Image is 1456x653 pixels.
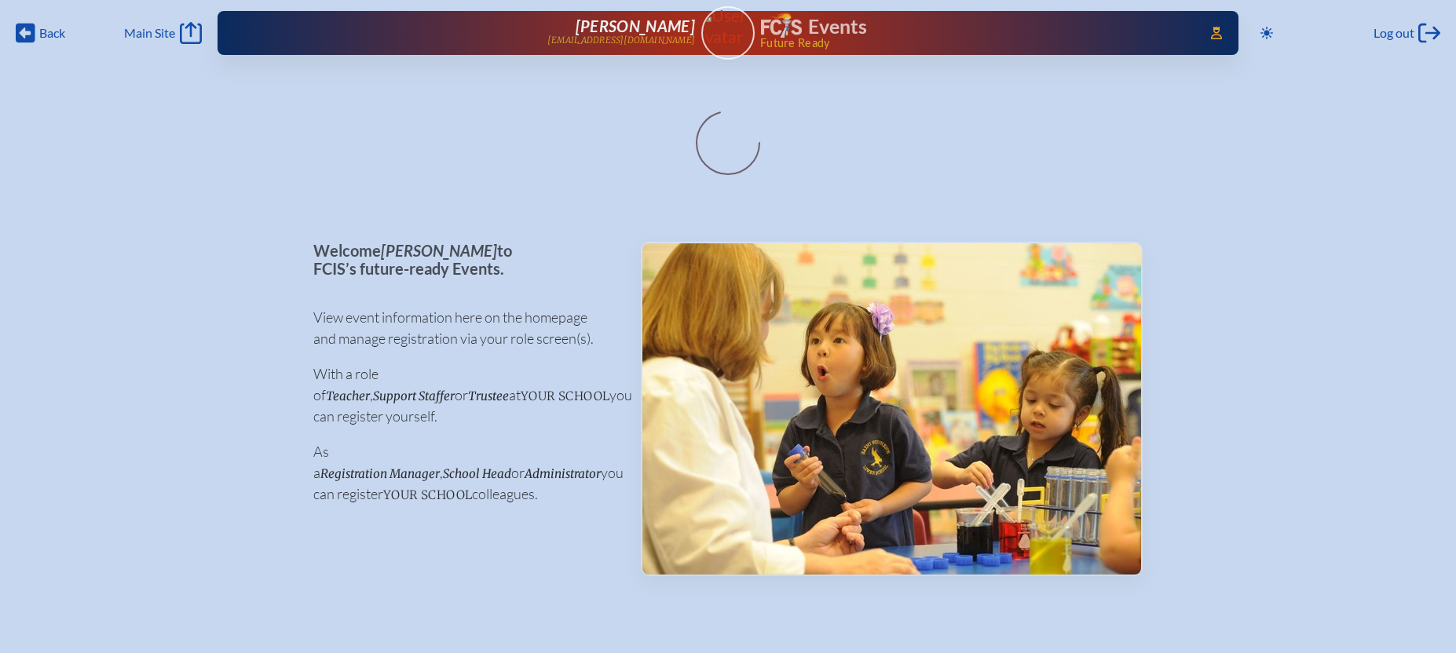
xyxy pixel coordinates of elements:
span: Log out [1374,25,1414,41]
p: View event information here on the homepage and manage registration via your role screen(s). [313,307,616,349]
p: Welcome to FCIS’s future-ready Events. [313,242,616,277]
a: User Avatar [701,6,755,60]
span: Registration Manager [320,466,440,481]
span: School Head [443,466,511,481]
img: User Avatar [694,5,761,47]
p: With a role of , or at you can register yourself. [313,363,616,427]
span: your school [383,487,472,502]
p: [EMAIL_ADDRESS][DOMAIN_NAME] [547,35,695,46]
span: Trustee [468,389,509,403]
span: Support Staffer [373,389,455,403]
span: your school [521,389,609,403]
span: Teacher [326,389,370,403]
a: Main Site [124,22,201,44]
span: Main Site [124,25,175,41]
a: [PERSON_NAME][EMAIL_ADDRESS][DOMAIN_NAME] [268,17,695,49]
span: Back [39,25,65,41]
span: [PERSON_NAME] [576,16,695,35]
div: FCIS Events — Future ready [761,13,1188,49]
span: Administrator [525,466,601,481]
img: Events [642,243,1141,575]
span: Future Ready [760,38,1189,49]
p: As a , or you can register colleagues. [313,441,616,505]
span: [PERSON_NAME] [381,241,497,260]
